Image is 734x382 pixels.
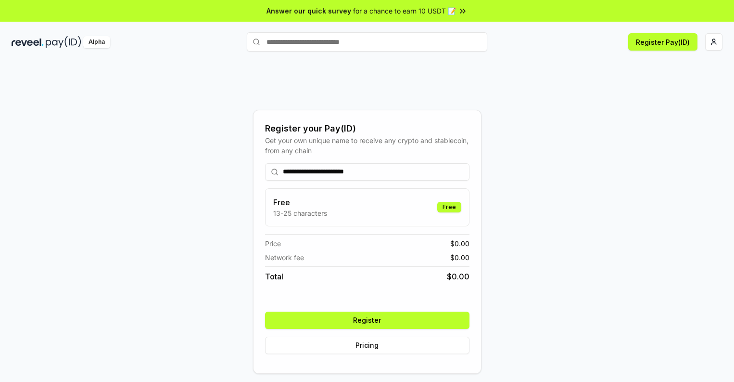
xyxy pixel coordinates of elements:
[266,6,351,16] span: Answer our quick survey
[12,36,44,48] img: reveel_dark
[265,135,469,156] div: Get your own unique name to receive any crypto and stablecoin, from any chain
[265,122,469,135] div: Register your Pay(ID)
[265,238,281,249] span: Price
[273,197,327,208] h3: Free
[450,238,469,249] span: $ 0.00
[353,6,456,16] span: for a chance to earn 10 USDT 📝
[265,337,469,354] button: Pricing
[628,33,697,51] button: Register Pay(ID)
[265,271,283,282] span: Total
[265,312,469,329] button: Register
[447,271,469,282] span: $ 0.00
[265,252,304,263] span: Network fee
[273,208,327,218] p: 13-25 characters
[83,36,110,48] div: Alpha
[437,202,461,212] div: Free
[46,36,81,48] img: pay_id
[450,252,469,263] span: $ 0.00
